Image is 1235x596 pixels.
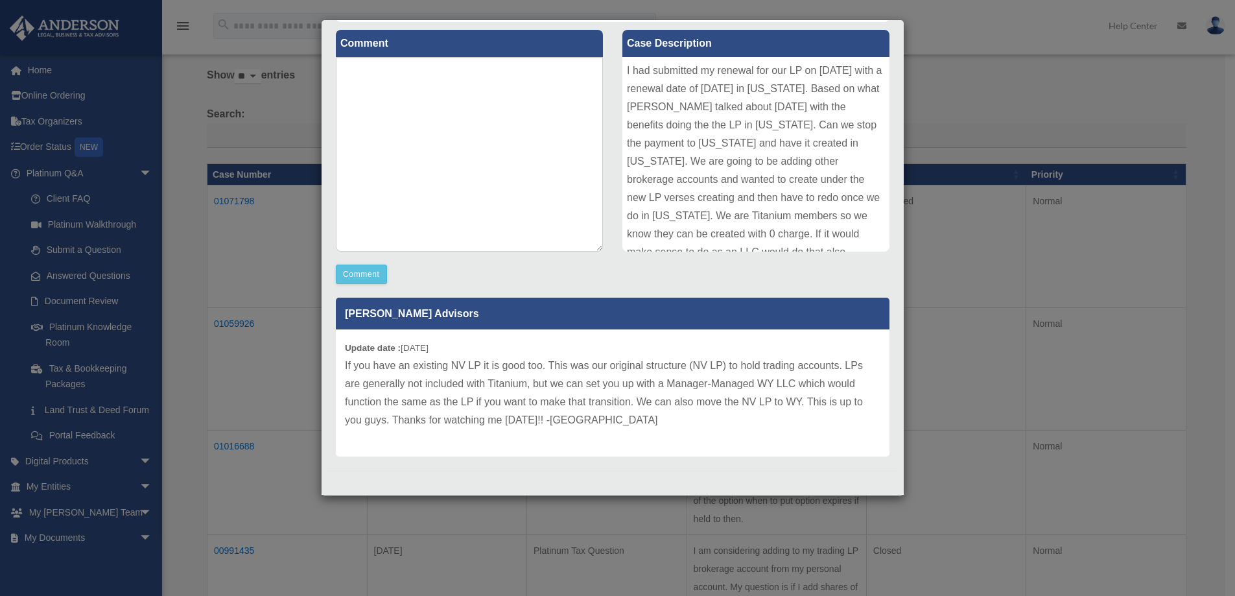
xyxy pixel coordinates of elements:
[345,343,401,353] b: Update date :
[336,30,603,57] label: Comment
[622,57,889,252] div: I had submitted my renewal for our LP on [DATE] with a renewal date of [DATE] in [US_STATE]. Base...
[622,30,889,57] label: Case Description
[345,357,880,429] p: If you have an existing NV LP it is good too. This was our original structure (NV LP) to hold tra...
[336,298,889,329] p: [PERSON_NAME] Advisors
[345,343,429,353] small: [DATE]
[336,265,387,284] button: Comment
